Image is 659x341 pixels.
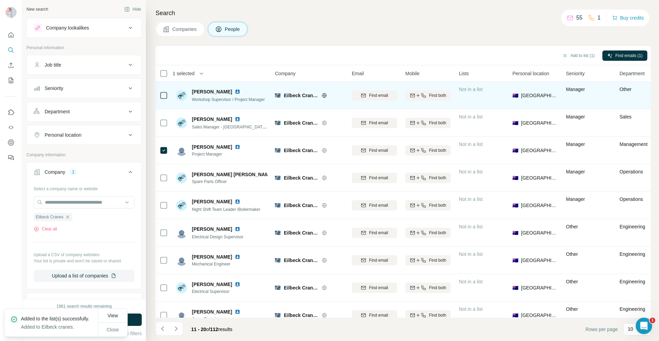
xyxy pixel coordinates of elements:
[176,172,187,183] img: Avatar
[521,174,558,181] span: [GEOGRAPHIC_DATA]
[284,202,318,209] span: Eilbeck Cranes
[34,270,135,282] button: Upload a list of companies
[369,92,388,99] span: Find email
[235,144,240,150] img: LinkedIn logo
[566,306,578,312] span: Other
[512,257,518,264] span: 🇦🇺
[284,92,318,99] span: Eilbeck Cranes
[352,283,397,293] button: Find email
[650,318,655,323] span: 1
[275,230,280,236] img: Logo of Eilbeck Cranes
[620,70,645,77] span: Department
[352,228,397,238] button: Find email
[566,141,585,147] span: Manager
[45,132,81,138] div: Personal location
[459,70,469,77] span: Lists
[429,175,446,181] span: Find both
[636,318,652,334] iframe: Intercom live chat
[275,93,280,98] img: Logo of Eilbeck Cranes
[429,312,446,318] span: Find both
[275,203,280,208] img: Logo of Eilbeck Cranes
[620,141,648,147] span: Management
[5,121,16,134] button: Use Surfe API
[5,74,16,87] button: My lists
[45,108,70,115] div: Department
[235,254,240,260] img: LinkedIn logo
[566,251,578,257] span: Other
[26,6,48,12] div: New search
[27,164,141,183] button: Company1
[5,7,16,18] img: Avatar
[586,326,618,333] span: Rows per page
[192,261,243,267] span: Mechanical Engineer
[620,224,645,229] span: Engineering
[235,199,240,204] img: LinkedIn logo
[352,118,397,128] button: Find email
[405,173,451,183] button: Find both
[34,226,57,232] button: Clear all
[512,70,549,77] span: Personal location
[192,171,274,178] span: [PERSON_NAME] [PERSON_NAME]
[192,88,232,95] span: [PERSON_NAME]
[405,228,451,238] button: Find both
[369,285,388,291] span: Find email
[459,114,483,120] span: Not in a list
[45,169,65,175] div: Company
[225,26,241,33] span: People
[566,224,578,229] span: Other
[21,315,95,322] p: Added to the list(s) successfully.
[192,308,232,315] span: [PERSON_NAME]
[69,169,77,175] div: 1
[173,70,195,77] span: 1 selected
[107,326,119,333] span: Close
[235,309,240,315] img: LinkedIn logo
[576,14,582,22] p: 55
[284,174,318,181] span: Eilbeck Cranes
[176,90,187,101] img: Avatar
[352,255,397,265] button: Find email
[192,124,312,129] span: Sales Manager - [GEOGRAPHIC_DATA] / [GEOGRAPHIC_DATA]
[369,312,388,318] span: Find email
[620,251,645,257] span: Engineering
[429,202,446,208] span: Find both
[512,312,518,319] span: 🇦🇺
[176,200,187,211] img: Avatar
[275,120,280,126] img: Logo of Eilbeck Cranes
[275,175,280,181] img: Logo of Eilbeck Cranes
[369,230,388,236] span: Find email
[275,312,280,318] img: Logo of Eilbeck Cranes
[176,310,187,321] img: Avatar
[405,145,451,156] button: Find both
[45,61,61,68] div: Job title
[598,14,601,22] p: 1
[620,87,632,92] span: Other
[459,306,483,312] span: Not in a list
[27,57,141,73] button: Job title
[352,70,364,77] span: Email
[107,313,118,318] span: View
[284,147,318,154] span: Eilbeck Cranes
[27,80,141,96] button: Seniority
[5,29,16,41] button: Quick start
[119,4,146,14] button: Hide
[192,288,243,295] span: Electrical Supervisor
[566,279,578,284] span: Other
[521,257,558,264] span: [GEOGRAPHIC_DATA]
[176,227,187,238] img: Avatar
[459,141,483,147] span: Not in a list
[191,327,232,332] span: results
[620,306,645,312] span: Engineering
[284,120,318,126] span: Eilbeck Cranes
[352,200,397,211] button: Find email
[235,89,240,94] img: LinkedIn logo
[429,120,446,126] span: Find both
[369,257,388,263] span: Find email
[176,117,187,128] img: Avatar
[192,198,232,205] span: [PERSON_NAME]
[405,118,451,128] button: Find both
[46,24,89,31] div: Company lookalikes
[27,127,141,143] button: Personal location
[429,285,446,291] span: Find both
[5,106,16,118] button: Use Surfe on LinkedIn
[27,294,141,311] button: Industry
